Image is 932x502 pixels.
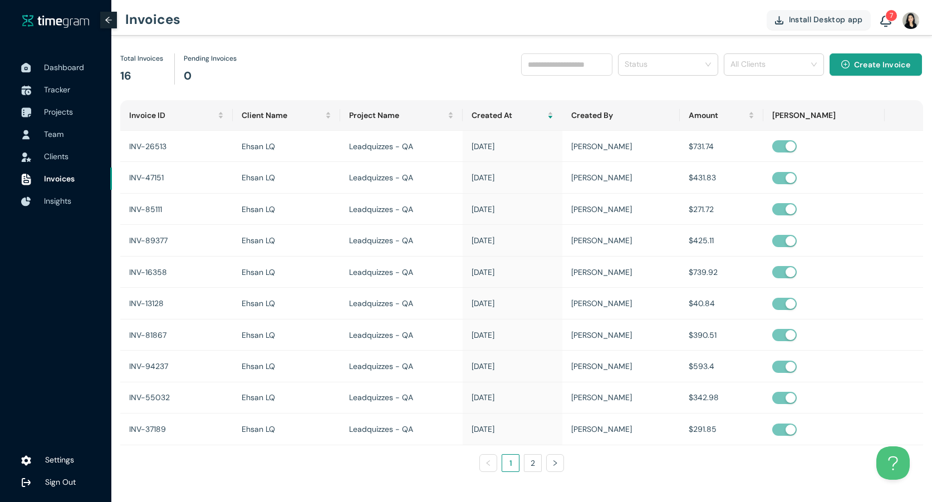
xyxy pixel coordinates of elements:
[129,266,224,278] div: INV-16358
[233,100,340,131] th: Client Name
[21,196,31,206] img: InsightsIcon
[571,360,671,372] div: [PERSON_NAME]
[233,414,340,445] td: Ehsan LQ
[472,391,554,403] div: [DATE]
[680,131,763,162] td: $731.74
[680,351,763,382] td: $593.4
[44,85,70,95] span: Tracker
[876,446,910,480] iframe: Toggle Customer Support
[562,100,680,131] th: Created By
[571,423,671,435] div: [PERSON_NAME]
[349,266,454,278] div: Leadquizzes - QA
[120,100,233,131] th: Invoice ID
[349,297,454,309] div: Leadquizzes - QA
[129,360,224,372] div: INV-94237
[680,100,763,131] th: Amount
[21,130,31,140] img: UserIcon
[546,454,564,472] button: right
[546,454,564,472] li: Next Page
[680,382,763,414] td: $342.98
[472,203,554,215] div: [DATE]
[472,266,554,278] div: [DATE]
[472,423,554,435] div: [DATE]
[129,234,224,247] div: INV-89377
[44,174,75,184] span: Invoices
[21,478,31,488] img: logOut.ca60ddd252d7bab9102ea2608abe0238.svg
[340,100,463,131] th: Project Name
[830,53,922,76] button: plus-circleCreate Invoice
[21,107,31,117] img: ProjectIcon
[129,329,224,341] div: INV-81867
[789,13,863,26] span: Install Desktop app
[552,460,558,466] span: right
[45,455,74,465] span: Settings
[129,203,224,215] div: INV-85111
[472,109,546,121] span: Created At
[129,391,224,403] div: INV-55032
[571,329,671,341] div: [PERSON_NAME]
[349,423,454,435] div: Leadquizzes - QA
[44,107,73,117] span: Projects
[233,225,340,256] td: Ehsan LQ
[21,152,31,162] img: InvoiceIcon
[125,3,180,36] h1: Invoices
[571,203,671,215] div: [PERSON_NAME]
[120,67,131,85] h1: 16
[524,454,542,472] li: 2
[105,16,112,24] span: arrow-left
[880,16,891,28] img: BellIcon
[129,140,224,152] div: INV-26513
[571,234,671,247] div: [PERSON_NAME]
[524,455,541,471] a: 2
[767,10,871,29] button: Install Desktop app
[242,109,323,121] span: Client Name
[472,329,554,341] div: [DATE]
[349,109,445,121] span: Project Name
[775,16,783,24] img: DownloadApp
[21,63,31,73] img: DashboardIcon
[44,196,71,206] span: Insights
[349,234,454,247] div: Leadquizzes - QA
[349,360,454,372] div: Leadquizzes - QA
[485,460,492,466] span: left
[680,162,763,193] td: $431.83
[349,140,454,152] div: Leadquizzes - QA
[349,171,454,184] div: Leadquizzes - QA
[349,203,454,215] div: Leadquizzes - QA
[233,257,340,288] td: Ehsan LQ
[680,319,763,351] td: $390.51
[233,131,340,162] td: Ehsan LQ
[129,297,224,309] div: INV-13128
[890,11,893,20] span: 7
[479,454,497,472] li: Previous Page
[854,58,910,71] span: Create Invoice
[349,329,454,341] div: Leadquizzes - QA
[571,391,671,403] div: [PERSON_NAME]
[689,109,746,121] span: Amount
[233,288,340,319] td: Ehsan LQ
[680,257,763,288] td: $739.92
[902,12,919,29] img: UserIcon
[44,151,68,161] span: Clients
[21,85,31,95] img: TimeTrackerIcon
[680,225,763,256] td: $425.11
[184,67,237,85] h1: 0
[129,423,224,435] div: INV-37189
[571,266,671,278] div: [PERSON_NAME]
[44,129,63,139] span: Team
[472,297,554,309] div: [DATE]
[571,140,671,152] div: [PERSON_NAME]
[21,174,31,185] img: InvoiceIcon
[129,109,215,121] span: Invoice ID
[472,140,554,152] div: [DATE]
[472,171,554,184] div: [DATE]
[571,297,671,309] div: [PERSON_NAME]
[479,454,497,472] button: left
[502,455,519,471] a: 1
[680,194,763,225] td: $271.72
[841,60,850,70] span: plus-circle
[502,454,519,472] li: 1
[472,234,554,247] div: [DATE]
[45,477,76,487] span: Sign Out
[233,162,340,193] td: Ehsan LQ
